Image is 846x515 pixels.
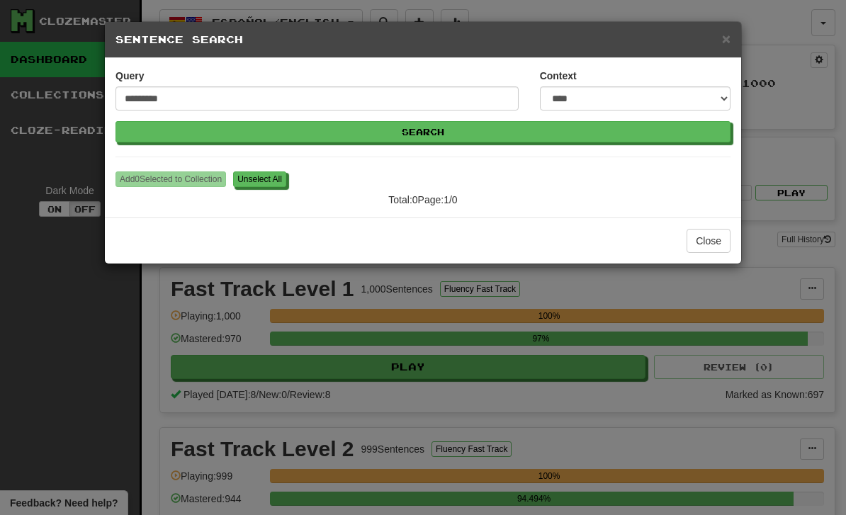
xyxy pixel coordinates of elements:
[317,187,529,207] div: Total: 0 Page: 1 / 0
[233,171,286,187] button: Unselect All
[722,30,731,47] span: ×
[115,33,731,47] h5: Sentence Search
[115,69,144,83] label: Query
[722,31,731,46] button: Close
[540,69,577,83] label: Context
[115,171,226,187] button: Add0Selected to Collection
[115,121,731,142] button: Search
[687,229,731,253] button: Close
